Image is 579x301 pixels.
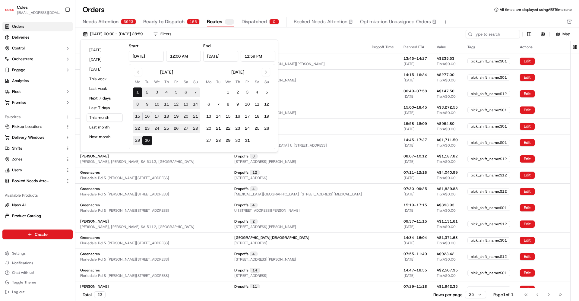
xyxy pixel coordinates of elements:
span: A$3,272.55 [437,105,458,110]
button: Filters [150,30,174,38]
button: Last week [87,84,123,93]
input: Date [129,51,164,62]
span: Map [562,31,570,37]
div: 0 [269,19,279,24]
span: Promise [12,100,26,105]
span: 14:15 – 16:24 [403,72,427,77]
button: Edit [520,220,535,228]
a: Analytics [2,76,73,86]
button: 28 [191,124,200,133]
span: Tip: A$0.00 [437,62,456,66]
span: Ready to Dispatch [143,18,185,25]
button: Users [2,165,73,175]
a: Pickup Locations [5,124,63,129]
a: Users [5,167,63,173]
th: Wednesday [223,79,233,85]
button: 14 [191,100,200,109]
button: Start new chat [103,59,110,67]
div: 12 [250,170,260,175]
button: 4 [162,87,171,97]
span: Greenacres [80,186,100,191]
th: Sunday [262,79,271,85]
button: [DATE] [87,46,123,54]
span: A$1,187.82 [437,154,458,159]
span: A$954.80 [437,121,454,126]
span: Floriedale Rd & [PERSON_NAME][STREET_ADDRESS] [80,241,169,246]
span: A$235.53 [437,56,454,61]
button: Create [2,230,73,239]
span: Floriedale Rd & [PERSON_NAME][STREET_ADDRESS] [80,176,169,180]
span: [DATE] [403,143,415,148]
img: 1736555255976-a54dd68f-1ca7-489b-9aae-adbdc363a1c4 [6,58,17,68]
span: Product Catalog [12,213,41,219]
span: Tip: A$0.00 [437,143,456,148]
button: 28 [214,136,223,145]
a: Booked Needs Attention [5,178,63,184]
button: Coles [17,4,28,10]
button: Product Catalog [2,211,73,221]
button: Shifts [2,144,73,153]
button: 19 [262,112,271,121]
button: 7 [214,100,223,109]
span: [GEOGRAPHIC_DATA][DEMOGRAPHIC_DATA] [234,235,309,240]
button: 23 [233,124,242,133]
button: 2 [233,87,242,97]
span: Booked Needs Attention [294,18,347,25]
button: 1 [223,87,233,97]
a: Orders [2,22,73,31]
span: Floriedale Rd & [PERSON_NAME][STREET_ADDRESS] [80,208,169,213]
button: 1 [133,87,142,97]
button: Booked Needs Attention [2,176,73,186]
span: [STREET_ADDRESS][PERSON_NAME] [234,159,296,164]
span: Needs Attention [83,18,119,25]
h1: Orders [83,5,105,14]
a: Returns [5,224,70,230]
button: This month [87,113,123,122]
input: Got a question? Start typing here... [16,39,109,45]
button: 26 [262,124,271,133]
button: 24 [242,124,252,133]
button: 31 [242,136,252,145]
button: [DATE] [87,65,123,74]
th: Thursday [233,79,242,85]
span: [STREET_ADDRESS][PERSON_NAME] [234,224,296,229]
span: Log out [12,290,24,294]
span: Greenacres [80,235,100,240]
button: Delivery Windows [2,133,73,142]
div: Actions [520,45,568,49]
button: Edit [520,172,535,179]
span: Users [12,167,22,173]
img: Nash [6,6,18,18]
span: [DATE] [403,159,415,164]
div: 4 [250,186,258,191]
button: 30 [142,136,152,145]
button: 16 [233,112,242,121]
div: Dropoff Time [372,45,394,49]
div: Start new chat [21,58,99,64]
span: Create [35,231,48,237]
span: 08:07 – 10:12 [403,154,427,159]
button: Edit [520,58,535,65]
span: Greenacres [80,203,100,208]
span: 15:00 – 18:45 [403,105,427,110]
span: 07:11 – 12:16 [403,170,427,175]
span: 14:45 – 17:37 [403,138,427,142]
span: Dropoffs [234,203,248,208]
div: pick_shift_name:S01 [467,107,510,113]
th: Monday [133,79,142,85]
div: Available Products [2,191,73,200]
span: Pickup Locations [12,124,42,129]
button: 8 [223,100,233,109]
span: Booked Needs Attention [12,178,50,184]
button: This week [87,75,123,83]
span: Tip: A$0.00 [437,159,456,164]
span: [DATE] [403,224,415,229]
div: pick_shift_name:S12 [467,189,510,195]
button: Last month [87,123,123,131]
button: Control [2,43,73,53]
a: Powered byPylon [43,102,73,107]
button: Edit [520,286,535,293]
span: Dropoffs [234,170,248,175]
span: [DATE] [403,110,415,115]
